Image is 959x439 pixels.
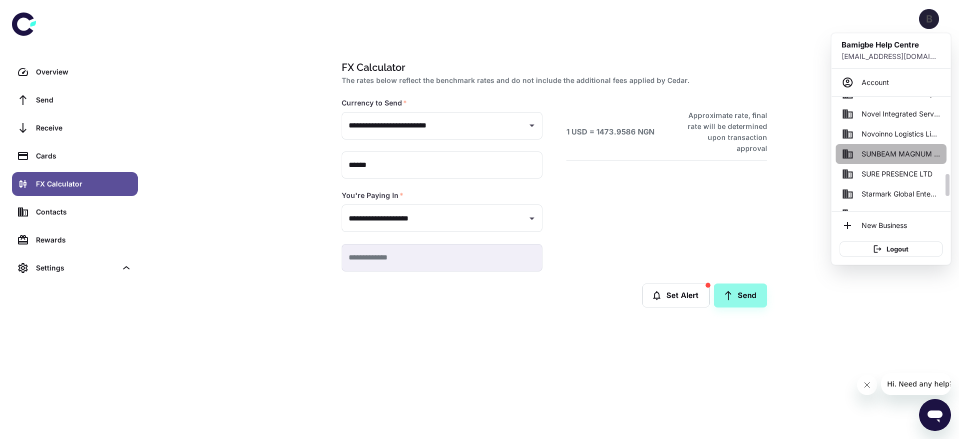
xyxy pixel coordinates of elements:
[862,168,933,179] span: SURE PRESENCE LTD
[862,108,941,119] span: Novel Integrated Services Ltd
[842,51,941,62] p: [EMAIL_ADDRESS][DOMAIN_NAME]
[836,72,947,92] a: Account
[842,39,941,51] h6: Bamigbe Help Centre
[6,7,72,15] span: Hi. Need any help?
[881,373,951,395] iframe: Message from company
[919,399,951,431] iframe: Button to launch messaging window
[862,148,941,159] span: SUNBEAM MAGNUM ENTERPRISES
[857,375,877,395] iframe: Close message
[862,128,941,139] span: Novoinno Logistics Limited
[840,241,943,256] button: Logout
[862,208,941,219] span: TASCO TECHNOLOGIES LTD
[862,188,941,199] span: Starmark Global Enteprises
[836,215,947,235] li: New Business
